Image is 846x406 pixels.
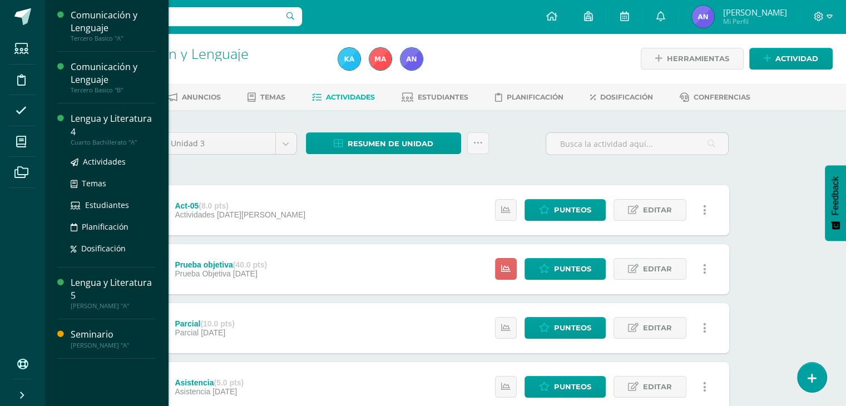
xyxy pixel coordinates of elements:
span: Temas [82,178,106,189]
span: Mi Perfil [723,17,786,26]
a: Lengua y Literatura 5[PERSON_NAME] "A" [71,276,155,310]
div: Lengua y Literatura 4 [71,112,155,138]
span: Actividades [83,156,126,167]
span: Punteos [554,259,591,279]
a: Seminario[PERSON_NAME] "A" [71,328,155,349]
a: Unidad 3 [162,133,296,154]
div: Tercero Basico "B" [71,86,155,94]
span: Resumen de unidad [348,133,433,154]
span: Temas [260,93,285,101]
div: Parcial [175,319,234,328]
span: [DATE] [212,387,237,396]
a: Actividades [71,155,155,168]
div: Cuarto Bachillerato "A" [71,138,155,146]
img: dfc161cbb64dec876014c94b69ab9e1d.png [692,6,714,28]
button: Feedback - Mostrar encuesta [825,165,846,241]
a: Dosificación [71,242,155,255]
span: Editar [643,318,672,338]
a: Comunicación y LenguajeTercero Basico "B" [71,61,155,94]
a: Planificación [71,220,155,233]
span: Punteos [554,318,591,338]
a: Actividad [749,48,833,70]
a: Actividades [312,88,375,106]
div: Asistencia [175,378,244,387]
span: Actividades [175,210,215,219]
a: Lengua y Literatura 4Cuarto Bachillerato "A" [71,112,155,146]
span: Punteos [554,377,591,397]
div: Act-05 [175,201,305,210]
a: Estudiantes [402,88,468,106]
span: Actividad [775,48,818,69]
span: [DATE] [233,269,258,278]
a: Temas [248,88,285,106]
a: Punteos [525,258,606,280]
a: Anuncios [167,88,221,106]
img: dfc161cbb64dec876014c94b69ab9e1d.png [400,48,423,70]
span: Feedback [830,176,840,215]
span: Actividades [326,93,375,101]
span: Planificación [507,93,563,101]
a: Estudiantes [71,199,155,211]
a: Dosificación [590,88,653,106]
span: Estudiantes [418,93,468,101]
a: Punteos [525,317,606,339]
div: Comunicación y Lenguaje [71,61,155,86]
a: Comunicación y LenguajeTercero Basico "A" [71,9,155,42]
strong: (40.0 pts) [233,260,267,269]
a: Punteos [525,199,606,221]
span: Parcial [175,328,199,337]
span: Estudiantes [85,200,129,210]
strong: (10.0 pts) [200,319,234,328]
span: Prueba Objetiva [175,269,230,278]
span: Conferencias [694,93,750,101]
span: [PERSON_NAME] [723,7,786,18]
input: Busca la actividad aquí... [546,133,728,155]
h1: Comunicación y Lenguaje [87,46,325,61]
span: Herramientas [667,48,729,69]
span: Punteos [554,200,591,220]
div: Comunicación y Lenguaje [71,9,155,34]
a: Conferencias [680,88,750,106]
a: Resumen de unidad [306,132,461,154]
span: Dosificación [600,93,653,101]
a: Planificación [495,88,563,106]
span: Asistencia [175,387,210,396]
div: [PERSON_NAME] "A" [71,302,155,310]
span: Unidad 3 [171,133,267,154]
div: [PERSON_NAME] "A" [71,341,155,349]
div: Prueba objetiva [175,260,267,269]
span: [DATE] [201,328,225,337]
span: Anuncios [182,93,221,101]
input: Busca un usuario... [52,7,302,26]
span: Editar [643,200,672,220]
div: Seminario [71,328,155,341]
a: Herramientas [641,48,744,70]
span: Editar [643,259,672,279]
strong: (8.0 pts) [199,201,229,210]
div: Tercero Basico "A" [71,34,155,42]
div: Lengua y Literatura 5 [71,276,155,302]
strong: (5.0 pts) [214,378,244,387]
span: [DATE][PERSON_NAME] [217,210,305,219]
img: 258196113818b181416f1cb94741daed.png [338,48,360,70]
span: Planificación [82,221,128,232]
a: Temas [71,177,155,190]
span: Editar [643,377,672,397]
div: Tercero Basico 'B' [87,61,325,72]
a: Punteos [525,376,606,398]
img: 0183f867e09162c76e2065f19ee79ccf.png [369,48,392,70]
span: Dosificación [81,243,126,254]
